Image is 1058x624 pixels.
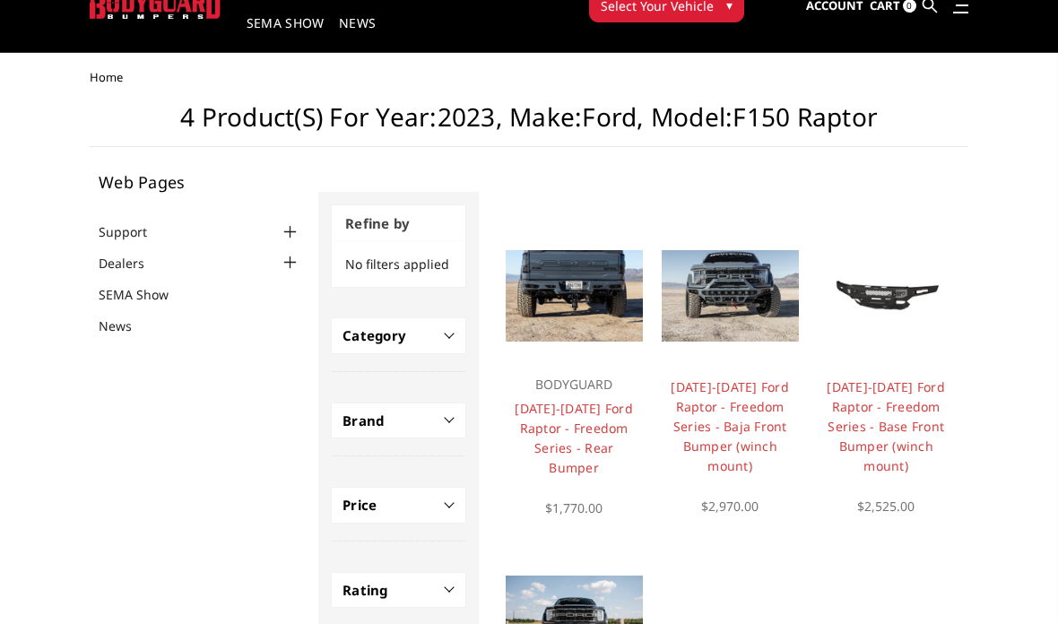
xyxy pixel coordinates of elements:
span: No filters applied [345,256,449,273]
button: + [446,331,455,340]
a: Support [99,222,169,241]
a: News [99,316,154,335]
a: [DATE]-[DATE] Ford Raptor - Freedom Series - Rear Bumper [515,400,633,476]
h4: Category [343,325,455,346]
span: Home [90,69,123,85]
span: $2,525.00 [857,498,915,515]
a: SEMA Show [247,17,325,52]
a: Dealers [99,254,167,273]
h4: Brand [343,411,455,431]
button: + [446,416,455,425]
span: $1,770.00 [545,499,603,516]
button: + [446,585,455,594]
a: [DATE]-[DATE] Ford Raptor - Freedom Series - Baja Front Bumper (winch mount) [671,378,789,474]
h4: Price [343,495,455,516]
h3: Refine by [332,205,465,242]
h4: Rating [343,580,455,601]
h5: Web Pages [99,174,300,190]
a: SEMA Show [99,285,191,304]
span: $2,970.00 [701,498,759,515]
h1: 4 Product(s) for Year:2023, Make:Ford, Model:F150 Raptor [90,102,968,147]
button: + [446,500,455,509]
p: BODYGUARD [510,374,638,395]
a: [DATE]-[DATE] Ford Raptor - Freedom Series - Base Front Bumper (winch mount) [827,378,945,474]
a: News [339,17,376,52]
